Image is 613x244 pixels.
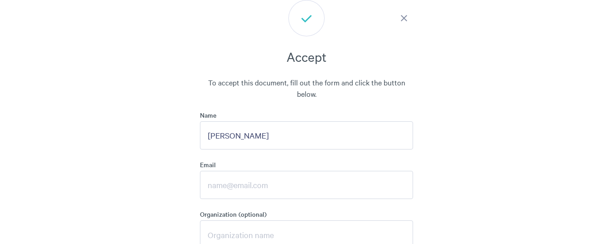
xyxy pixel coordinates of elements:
label: Organization (optional) [200,210,413,220]
input: Full name [200,121,413,149]
span: To accept this document, fill out the form and click the button below. [200,77,413,100]
h3: Accept [200,47,413,66]
input: name@email.com [200,171,413,199]
label: Email [200,160,413,171]
button: Close [395,9,413,27]
label: Name [200,111,413,121]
